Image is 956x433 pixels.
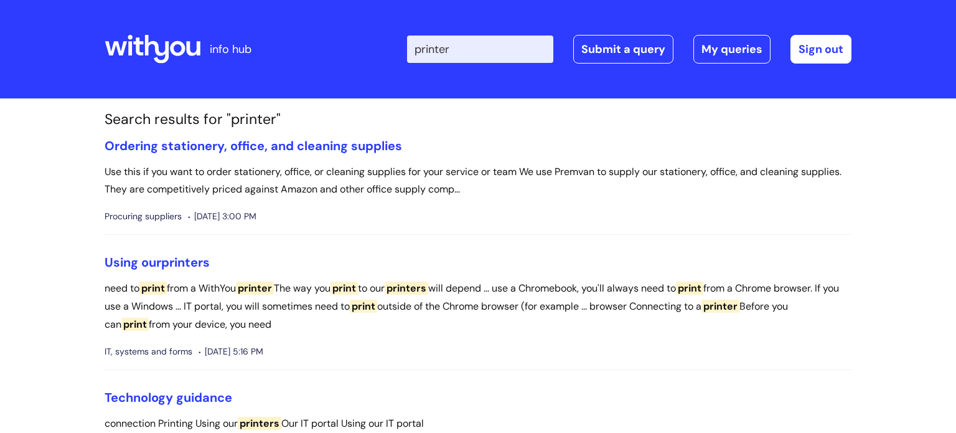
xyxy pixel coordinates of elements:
a: Technology guidance [105,389,232,406]
span: print [350,300,377,313]
span: print [121,318,149,331]
p: need to from a WithYou The way you to our will depend ... use a Chromebook, you'll always need to... [105,280,851,333]
div: | - [407,35,851,64]
span: printers [385,282,428,295]
h1: Search results for "printer" [105,111,851,128]
span: print [676,282,703,295]
span: printers [161,254,210,270]
span: print [139,282,167,295]
a: Using ourprinters [105,254,210,270]
p: connection Printing Using our Our IT portal Using our IT portal [105,415,851,433]
span: IT, systems and forms [105,344,192,359]
span: print [330,282,358,295]
span: printer [236,282,274,295]
input: Search [407,36,553,63]
a: Ordering stationery, office, and cleaning supplies [105,138,402,154]
span: printer [701,300,739,313]
a: Submit a query [573,35,673,64]
a: My queries [693,35,771,64]
span: Procuring suppliers [105,209,182,224]
p: Use this if you want to order stationery, office, or cleaning supplies for your service or team W... [105,163,851,199]
a: Sign out [790,35,851,64]
span: [DATE] 5:16 PM [199,344,263,359]
span: printers [238,417,281,430]
span: [DATE] 3:00 PM [188,209,256,224]
p: info hub [210,39,251,59]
